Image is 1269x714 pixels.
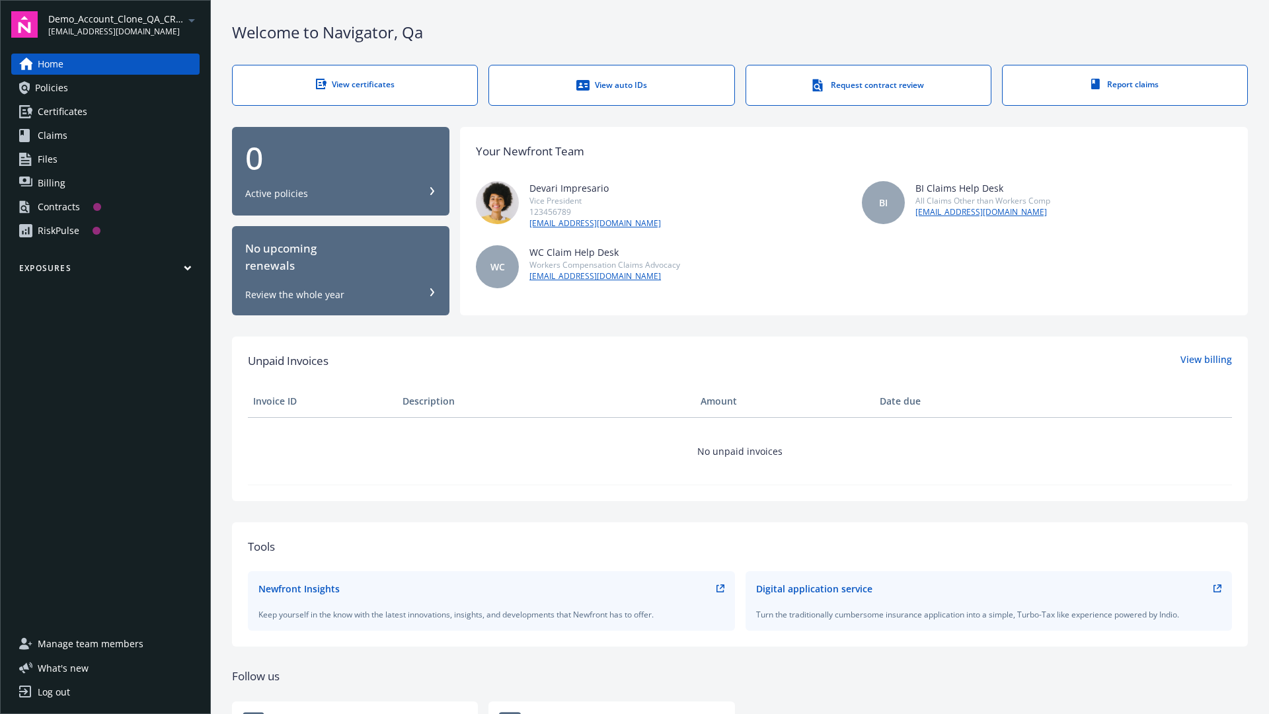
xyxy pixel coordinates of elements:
[529,195,661,206] div: Vice President
[516,79,707,92] div: View auto IDs
[529,218,661,229] a: [EMAIL_ADDRESS][DOMAIN_NAME]
[1180,352,1232,370] a: View billing
[38,101,87,122] span: Certificates
[11,54,200,75] a: Home
[38,196,80,218] div: Contracts
[245,240,436,275] div: No upcoming renewals
[11,262,200,279] button: Exposures
[38,661,89,675] span: What ' s new
[529,245,680,259] div: WC Claim Help Desk
[397,385,695,417] th: Description
[248,538,1232,555] div: Tools
[248,385,397,417] th: Invoice ID
[48,12,184,26] span: Demo_Account_Clone_QA_CR_Tests_Prospect
[232,21,1248,44] div: Welcome to Navigator , Qa
[245,288,344,301] div: Review the whole year
[35,77,68,99] span: Policies
[529,259,680,270] div: Workers Compensation Claims Advocacy
[248,352,328,370] span: Unpaid Invoices
[11,220,200,241] a: RiskPulse
[38,54,63,75] span: Home
[48,26,184,38] span: [EMAIL_ADDRESS][DOMAIN_NAME]
[259,79,451,90] div: View certificates
[874,385,1024,417] th: Date due
[915,195,1050,206] div: All Claims Other than Workers Comp
[476,143,584,160] div: Your Newfront Team
[695,385,874,417] th: Amount
[245,187,308,200] div: Active policies
[915,206,1050,218] a: [EMAIL_ADDRESS][DOMAIN_NAME]
[258,609,724,620] div: Keep yourself in the know with the latest innovations, insights, and developments that Newfront h...
[529,181,661,195] div: Devari Impresario
[38,220,79,241] div: RiskPulse
[11,11,38,38] img: navigator-logo.svg
[11,101,200,122] a: Certificates
[746,65,991,106] a: Request contract review
[11,633,200,654] a: Manage team members
[11,77,200,99] a: Policies
[490,260,505,274] span: WC
[38,633,143,654] span: Manage team members
[756,609,1222,620] div: Turn the traditionally cumbersome insurance application into a simple, Turbo-Tax like experience ...
[879,196,888,210] span: BI
[756,582,872,596] div: Digital application service
[1002,65,1248,106] a: Report claims
[184,12,200,28] a: arrowDropDown
[529,270,680,282] a: [EMAIL_ADDRESS][DOMAIN_NAME]
[245,142,436,174] div: 0
[11,173,200,194] a: Billing
[11,196,200,218] a: Contracts
[11,125,200,146] a: Claims
[232,668,1248,685] div: Follow us
[773,79,964,92] div: Request contract review
[258,582,340,596] div: Newfront Insights
[248,417,1232,485] td: No unpaid invoices
[232,65,478,106] a: View certificates
[529,206,661,218] div: 123456789
[38,125,67,146] span: Claims
[11,661,110,675] button: What's new
[488,65,734,106] a: View auto IDs
[232,127,449,216] button: 0Active policies
[476,181,519,224] img: photo
[1029,79,1221,90] div: Report claims
[48,11,200,38] button: Demo_Account_Clone_QA_CR_Tests_Prospect[EMAIL_ADDRESS][DOMAIN_NAME]arrowDropDown
[38,173,65,194] span: Billing
[38,682,70,703] div: Log out
[232,226,449,315] button: No upcomingrenewalsReview the whole year
[11,149,200,170] a: Files
[915,181,1050,195] div: BI Claims Help Desk
[38,149,58,170] span: Files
